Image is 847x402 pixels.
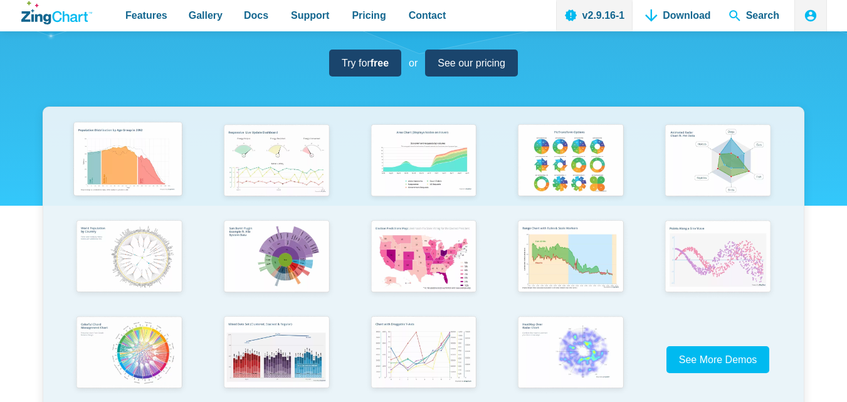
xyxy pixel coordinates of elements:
a: Pie Transform Options [497,120,644,216]
a: Sun Burst Plugin Example ft. File System Data [203,216,350,312]
img: Mixed Data Set (Clustered, Stacked, and Regular) [218,312,335,396]
img: Animated Radar Chart ft. Pet Data [659,120,777,204]
a: Responsive Live Update Dashboard [203,120,350,216]
a: Range Chart with Rultes & Scale Markers [497,216,644,312]
a: Animated Radar Chart ft. Pet Data [644,120,792,216]
a: Try forfree [329,50,401,77]
span: See our pricing [438,55,505,71]
a: Points Along a Sine Wave [644,216,792,312]
a: See our pricing [425,50,518,77]
strong: free [371,58,389,68]
img: Sun Burst Plugin Example ft. File System Data [218,216,335,300]
a: Population Distribution by Age Group in 2052 [56,120,203,216]
a: Election Predictions Map [350,216,497,312]
img: Heatmap Over Radar Chart [512,312,629,396]
a: Area Chart (Displays Nodes on Hover) [350,120,497,216]
span: Pricing [352,7,386,24]
img: Chart with Draggable Y-Axis [365,312,483,396]
img: Pie Transform Options [512,120,629,204]
a: ZingChart Logo. Click to return to the homepage [21,1,92,24]
a: World Population by Country [56,216,203,312]
span: See More Demos [679,354,757,365]
span: or [409,55,418,71]
img: Points Along a Sine Wave [659,216,777,300]
img: Area Chart (Displays Nodes on Hover) [365,120,483,204]
img: Range Chart with Rultes & Scale Markers [512,216,629,300]
img: World Population by Country [70,216,188,300]
img: Responsive Live Update Dashboard [218,120,335,204]
span: Features [125,7,167,24]
span: Support [291,7,329,24]
img: Colorful Chord Management Chart [70,312,188,396]
img: Election Predictions Map [365,216,483,300]
span: Gallery [189,7,223,24]
span: Try for [342,55,389,71]
a: See More Demos [666,346,770,373]
span: Docs [244,7,268,24]
span: Contact [409,7,446,24]
img: Population Distribution by Age Group in 2052 [67,117,188,204]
